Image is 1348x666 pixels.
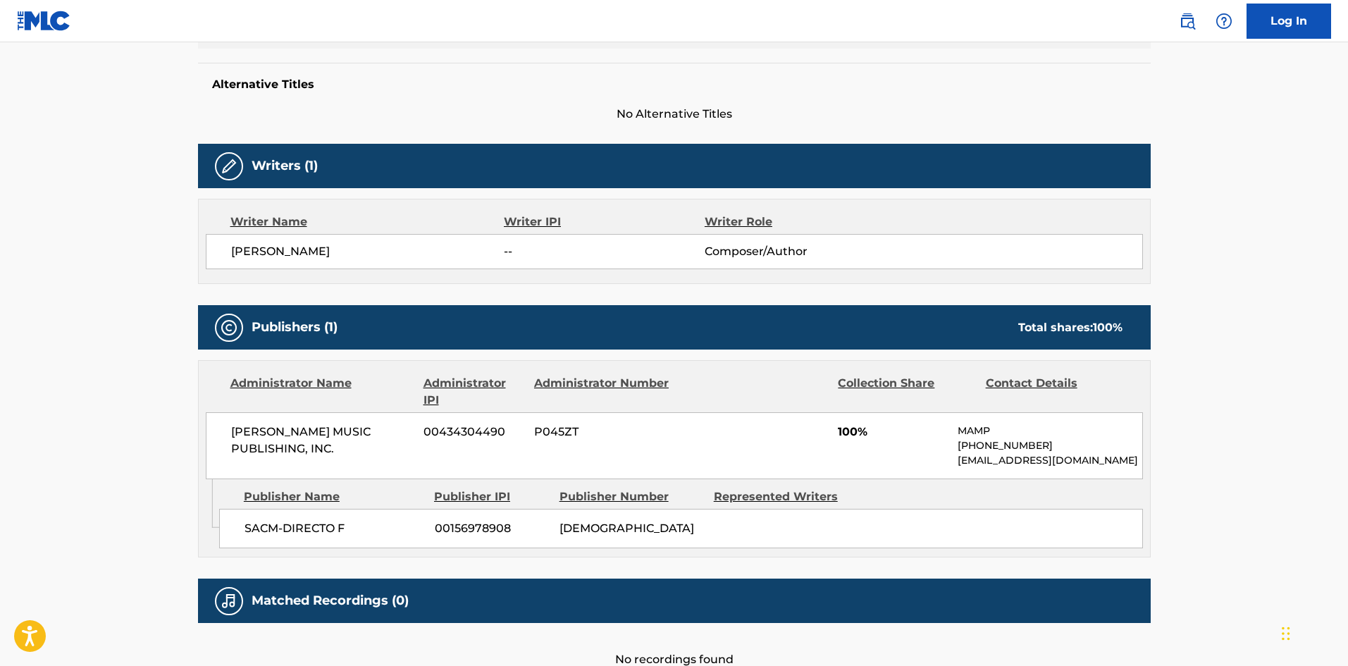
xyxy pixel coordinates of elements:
[423,375,524,409] div: Administrator IPI
[1093,321,1123,334] span: 100 %
[534,424,671,440] span: P045ZT
[198,106,1151,123] span: No Alternative Titles
[244,488,423,505] div: Publisher Name
[504,214,705,230] div: Writer IPI
[245,520,424,537] span: SACM-DIRECTO F
[1179,13,1196,30] img: search
[1210,7,1238,35] div: Help
[1247,4,1331,39] a: Log In
[958,453,1142,468] p: [EMAIL_ADDRESS][DOMAIN_NAME]
[559,488,703,505] div: Publisher Number
[1282,612,1290,655] div: Arrastrar
[1278,598,1348,666] iframe: Chat Widget
[252,593,409,609] h5: Matched Recordings (0)
[221,319,237,336] img: Publishers
[705,243,887,260] span: Composer/Author
[221,593,237,610] img: Matched Recordings
[1278,598,1348,666] div: Widget de chat
[221,158,237,175] img: Writers
[252,319,338,335] h5: Publishers (1)
[230,375,413,409] div: Administrator Name
[1216,13,1232,30] img: help
[504,243,704,260] span: --
[559,520,703,537] span: [DEMOGRAPHIC_DATA]
[212,78,1137,92] h5: Alternative Titles
[714,488,858,505] div: Represented Writers
[423,424,524,440] span: 00434304490
[838,375,975,409] div: Collection Share
[958,424,1142,438] p: MAMP
[434,488,549,505] div: Publisher IPI
[435,520,549,537] span: 00156978908
[231,243,505,260] span: [PERSON_NAME]
[958,438,1142,453] p: [PHONE_NUMBER]
[17,11,71,31] img: MLC Logo
[1173,7,1201,35] a: Public Search
[252,158,318,174] h5: Writers (1)
[534,375,671,409] div: Administrator Number
[231,424,414,457] span: [PERSON_NAME] MUSIC PUBLISHING, INC.
[705,214,887,230] div: Writer Role
[1018,319,1123,336] div: Total shares:
[230,214,505,230] div: Writer Name
[986,375,1123,409] div: Contact Details
[838,424,947,440] span: 100%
